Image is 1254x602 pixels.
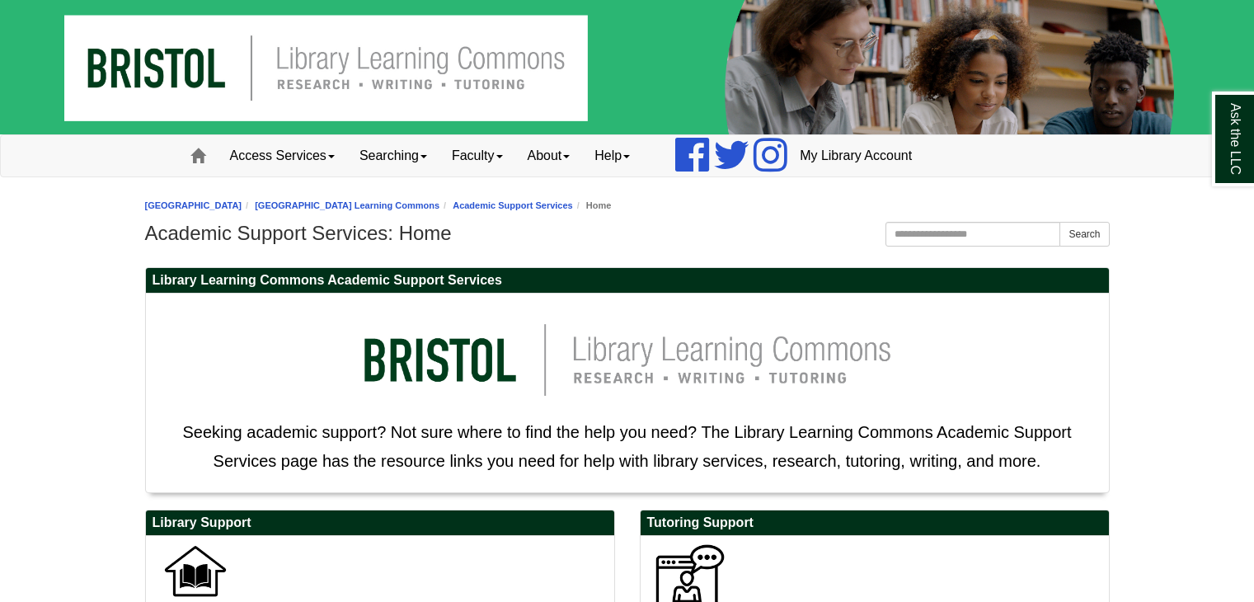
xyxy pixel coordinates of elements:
[453,200,573,210] a: Academic Support Services
[218,135,347,176] a: Access Services
[145,198,1110,214] nav: breadcrumb
[641,510,1109,536] h2: Tutoring Support
[339,302,916,418] img: llc logo
[145,222,1110,245] h1: Academic Support Services: Home
[146,510,614,536] h2: Library Support
[787,135,924,176] a: My Library Account
[145,200,242,210] a: [GEOGRAPHIC_DATA]
[255,200,439,210] a: [GEOGRAPHIC_DATA] Learning Commons
[582,135,642,176] a: Help
[146,268,1109,294] h2: Library Learning Commons Academic Support Services
[182,423,1071,470] span: Seeking academic support? Not sure where to find the help you need? The Library Learning Commons ...
[347,135,439,176] a: Searching
[515,135,583,176] a: About
[1059,222,1109,247] button: Search
[439,135,515,176] a: Faculty
[573,198,612,214] li: Home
